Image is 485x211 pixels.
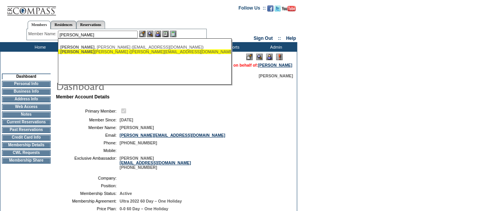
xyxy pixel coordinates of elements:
[59,191,117,196] td: Membership Status:
[120,191,132,196] span: Active
[120,156,191,170] span: [PERSON_NAME] [PHONE_NUMBER]
[2,81,51,87] td: Personal Info
[147,31,153,37] img: View
[60,45,229,49] div: , [PERSON_NAME] ([EMAIL_ADDRESS][DOMAIN_NAME])
[120,118,133,122] span: [DATE]
[267,8,273,12] a: Become our fan on Facebook
[162,31,169,37] img: Reservations
[253,36,273,41] a: Sign Out
[60,49,94,54] span: [PERSON_NAME]
[59,133,117,137] td: Email:
[59,183,117,188] td: Position:
[155,31,161,37] img: Impersonate
[120,141,157,145] span: [PHONE_NUMBER]
[258,63,292,67] a: [PERSON_NAME]
[2,157,51,164] td: Membership Share
[59,156,117,170] td: Exclusive Ambassador:
[56,78,209,93] img: pgTtlDashboard.gif
[2,96,51,102] td: Address Info
[2,74,51,79] td: Dashboard
[59,206,117,211] td: Price Plan:
[139,31,146,37] img: b_edit.gif
[278,36,281,41] span: ::
[59,199,117,203] td: Membership Agreement:
[59,176,117,180] td: Company:
[275,5,281,11] img: Follow us on Twitter
[120,206,168,211] span: 0-0 60 Day – One Holiday
[2,88,51,95] td: Business Info
[28,31,58,37] div: Member Name:
[17,42,61,52] td: Home
[286,36,296,41] a: Help
[2,119,51,125] td: Current Reservations
[259,74,293,78] span: [PERSON_NAME]
[275,8,281,12] a: Follow us on Twitter
[120,160,191,165] a: [EMAIL_ADDRESS][DOMAIN_NAME]
[170,31,176,37] img: b_calculator.gif
[120,125,154,130] span: [PERSON_NAME]
[59,141,117,145] td: Phone:
[120,133,225,137] a: [PERSON_NAME][EMAIL_ADDRESS][DOMAIN_NAME]
[282,6,296,11] img: Subscribe to our YouTube Channel
[56,94,110,100] b: Member Account Details
[266,54,273,60] img: Impersonate
[2,104,51,110] td: Web Access
[59,118,117,122] td: Member Since:
[2,134,51,141] td: Credit Card Info
[2,127,51,133] td: Past Reservations
[59,148,117,153] td: Mobile:
[267,5,273,11] img: Become our fan on Facebook
[204,63,292,67] span: You are acting on behalf of:
[282,8,296,12] a: Subscribe to our YouTube Channel
[246,54,253,60] img: Edit Mode
[51,21,76,29] a: Residences
[59,107,117,114] td: Primary Member:
[276,54,283,60] img: Log Concern/Member Elevation
[28,21,51,29] a: Members
[238,5,266,14] td: Follow Us ::
[76,21,105,29] a: Reservations
[253,42,297,52] td: Admin
[2,111,51,118] td: Notes
[60,49,229,54] div: [PERSON_NAME] ([PERSON_NAME][EMAIL_ADDRESS][DOMAIN_NAME])
[256,54,263,60] img: View Mode
[2,150,51,156] td: CWL Requests
[120,199,182,203] span: Ultra 2022 60 Day – One Holiday
[59,125,117,130] td: Member Name:
[2,142,51,148] td: Membership Details
[60,45,94,49] span: [PERSON_NAME]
